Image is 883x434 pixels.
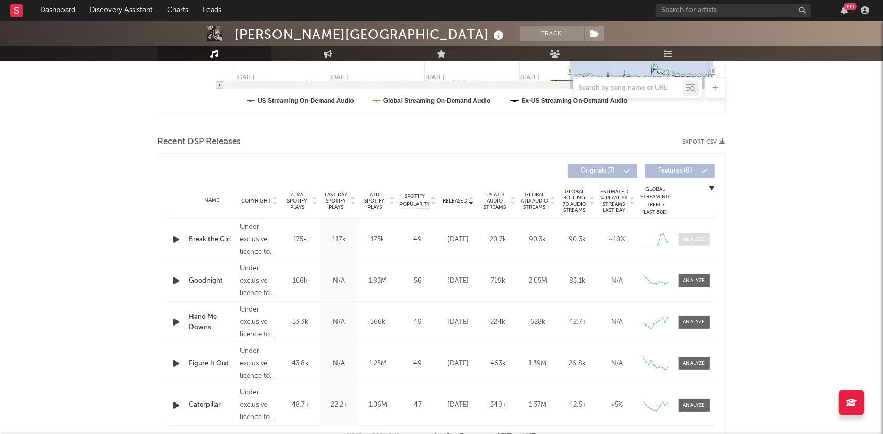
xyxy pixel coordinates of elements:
[568,164,637,178] button: Originals(7)
[521,359,555,369] div: 1.39M
[521,276,555,286] div: 2.05M
[481,359,516,369] div: 463k
[640,185,671,216] div: Global Streaming Trend (Last 60D)
[521,97,628,104] text: Ex-US Streaming On-Demand Audio
[521,192,549,210] span: Global ATD Audio Streams
[189,197,235,205] div: Name
[158,136,242,148] span: Recent DSP Releases
[600,276,635,286] div: N/A
[361,235,395,245] div: 175k
[361,359,395,369] div: 1.25M
[600,317,635,328] div: N/A
[258,97,354,104] text: US Streaming On-Demand Audio
[521,235,555,245] div: 90.3k
[574,168,622,174] span: Originals ( 7 )
[656,4,811,17] input: Search for artists
[400,359,436,369] div: 49
[383,97,490,104] text: Global Streaming On-Demand Audio
[441,359,476,369] div: [DATE]
[399,193,430,208] span: Spotify Popularity
[521,317,555,328] div: 628k
[560,359,595,369] div: 26.8k
[560,235,595,245] div: 90.3k
[481,192,509,210] span: US ATD Audio Streams
[284,276,317,286] div: 108k
[284,359,317,369] div: 43.8k
[240,386,278,424] div: Under exclusive licence to Warner Records UK, a division of Warner Music UK Limited, © 2025 Fox R...
[284,235,317,245] div: 175k
[560,189,589,213] span: Global Rolling 7D Audio Streams
[240,345,278,382] div: Under exclusive licence to Warner Records UK, a division of Warner Music UK Limited, © 2025 Fox R...
[560,317,595,328] div: 42.7k
[400,276,436,286] div: 56
[520,26,584,41] button: Track
[284,400,317,410] div: 48.7k
[189,359,235,369] a: Figure It Out
[441,235,476,245] div: [DATE]
[189,400,235,410] a: Caterpillar
[361,276,395,286] div: 1.83M
[240,262,278,300] div: Under exclusive licence to Warner Records UK, a division of Warner Music UK Limited, © 2025 Fox R...
[361,317,395,328] div: 566k
[443,198,468,204] span: Released
[240,304,278,341] div: Under exclusive licence to Warner Records UK, a division of Warner Music UK Limited, © 2025 Fox R...
[481,235,516,245] div: 20.7k
[323,317,356,328] div: N/A
[841,6,848,14] button: 99+
[400,235,436,245] div: 49
[400,317,436,328] div: 49
[560,400,595,410] div: 42.5k
[600,400,635,410] div: <5%
[284,317,317,328] div: 53.3k
[189,312,235,332] a: Hand Me Downs
[323,235,356,245] div: 117k
[400,400,436,410] div: 47
[189,235,235,245] a: Break the Girl
[361,400,395,410] div: 1.06M
[600,359,635,369] div: N/A
[441,400,476,410] div: [DATE]
[560,276,595,286] div: 83.1k
[481,317,516,328] div: 224k
[844,3,857,10] div: 99 +
[189,276,235,286] a: Goodnight
[361,192,389,210] span: ATD Spotify Plays
[645,164,715,178] button: Features(0)
[323,276,356,286] div: N/A
[323,192,350,210] span: Last Day Spotify Plays
[441,317,476,328] div: [DATE]
[710,74,719,80] text: S…
[600,189,629,213] span: Estimated % Playlist Streams Last Day
[323,400,356,410] div: 22.2k
[574,84,683,92] input: Search by song name or URL
[652,168,699,174] span: Features ( 0 )
[241,198,271,204] span: Copyright
[240,221,278,258] div: Under exclusive licence to Warner Records UK, a division of Warner Music UK Limited, © 2025 Fox R...
[284,192,311,210] span: 7 Day Spotify Plays
[683,139,726,145] button: Export CSV
[323,359,356,369] div: N/A
[441,276,476,286] div: [DATE]
[481,276,516,286] div: 719k
[481,400,516,410] div: 349k
[235,26,507,43] div: [PERSON_NAME][GEOGRAPHIC_DATA]
[600,235,635,245] div: ~ 10 %
[521,400,555,410] div: 1.37M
